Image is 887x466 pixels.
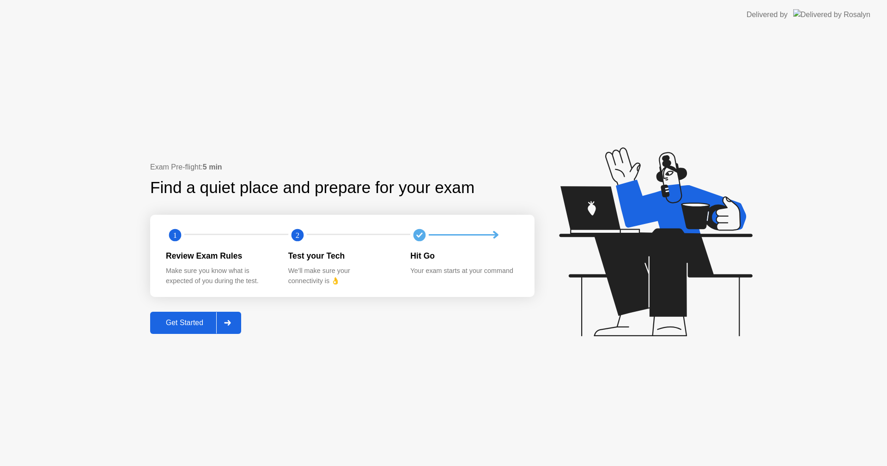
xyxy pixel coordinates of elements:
div: Your exam starts at your command [410,266,518,276]
button: Get Started [150,312,241,334]
text: 2 [296,230,299,239]
div: We’ll make sure your connectivity is 👌 [288,266,396,286]
div: Make sure you know what is expected of you during the test. [166,266,273,286]
div: Get Started [153,319,216,327]
div: Review Exam Rules [166,250,273,262]
b: 5 min [203,163,222,171]
div: Exam Pre-flight: [150,162,535,173]
div: Test your Tech [288,250,396,262]
div: Find a quiet place and prepare for your exam [150,176,476,200]
text: 1 [173,230,177,239]
img: Delivered by Rosalyn [793,9,870,20]
div: Delivered by [747,9,788,20]
div: Hit Go [410,250,518,262]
